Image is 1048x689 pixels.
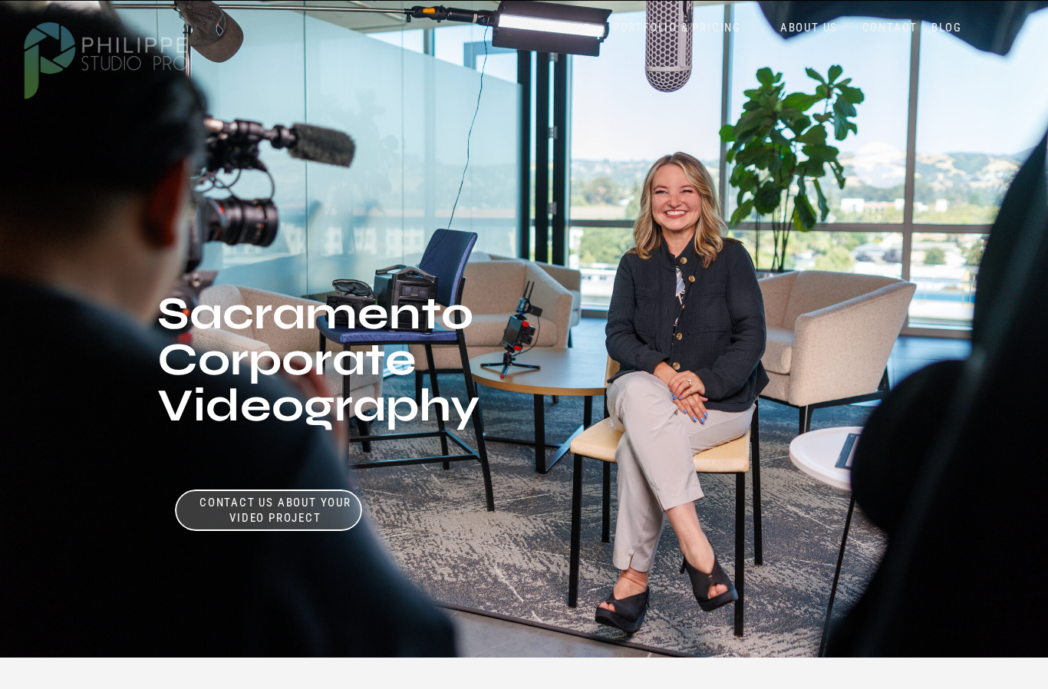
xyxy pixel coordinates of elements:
[776,21,842,35] a: ABOUT US
[157,291,575,523] h1: Sacramento Corporate Videography
[859,21,921,35] a: CONTACT
[199,496,352,510] a: Contact US about your video project
[607,21,747,35] a: PORTFOLIO & PRICING
[928,21,966,35] a: BLOG
[542,21,607,36] a: HOME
